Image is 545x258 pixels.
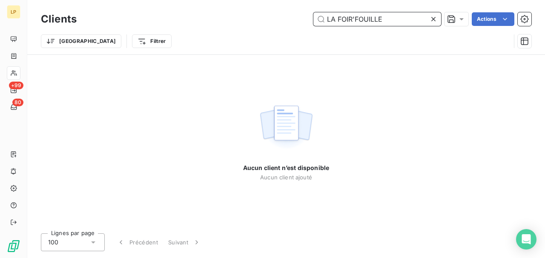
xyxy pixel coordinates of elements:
div: LP [7,5,20,19]
button: Précédent [112,233,163,251]
button: Filtrer [132,34,171,48]
img: Logo LeanPay [7,239,20,253]
span: +99 [9,82,23,89]
button: [GEOGRAPHIC_DATA] [41,34,121,48]
span: Aucun client ajouté [260,174,312,181]
input: Rechercher [313,12,441,26]
button: Suivant [163,233,206,251]
span: Aucun client n’est disponible [243,164,329,172]
button: Actions [472,12,514,26]
span: 80 [12,99,23,106]
img: empty state [259,101,313,153]
h3: Clients [41,11,77,27]
span: 100 [48,238,58,247]
div: Open Intercom Messenger [516,229,536,249]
